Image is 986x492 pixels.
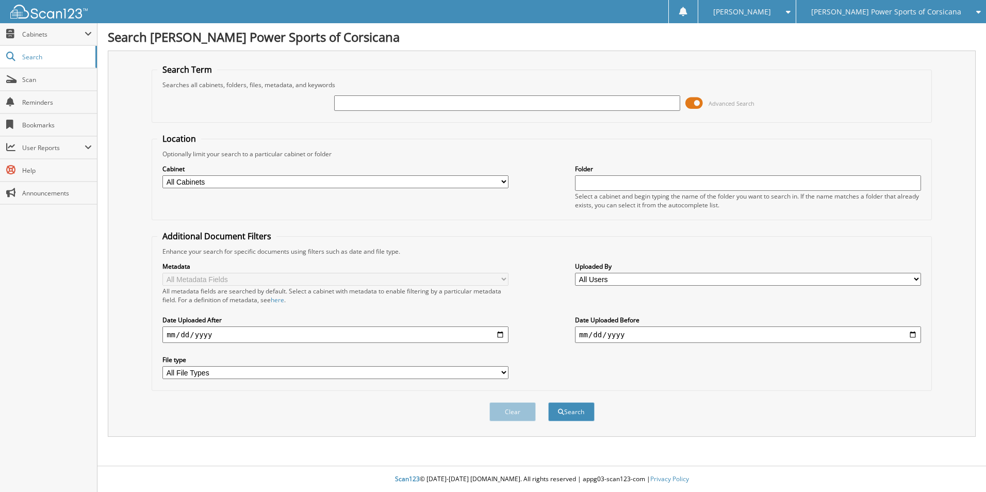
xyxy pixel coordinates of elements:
[157,247,926,256] div: Enhance your search for specific documents using filters such as date and file type.
[157,80,926,89] div: Searches all cabinets, folders, files, metadata, and keywords
[162,287,508,304] div: All metadata fields are searched by default. Select a cabinet with metadata to enable filtering b...
[22,166,92,175] span: Help
[157,150,926,158] div: Optionally limit your search to a particular cabinet or folder
[97,467,986,492] div: © [DATE]-[DATE] [DOMAIN_NAME]. All rights reserved | appg03-scan123-com |
[395,474,420,483] span: Scan123
[10,5,88,19] img: scan123-logo-white.svg
[22,98,92,107] span: Reminders
[22,189,92,198] span: Announcements
[271,296,284,304] a: here
[811,9,961,15] span: [PERSON_NAME] Power Sports of Corsicana
[22,143,85,152] span: User Reports
[575,316,921,324] label: Date Uploaded Before
[22,53,90,61] span: Search
[934,442,986,492] iframe: Chat Widget
[575,192,921,209] div: Select a cabinet and begin typing the name of the folder you want to search in. If the name match...
[713,9,771,15] span: [PERSON_NAME]
[162,355,508,364] label: File type
[162,262,508,271] label: Metadata
[575,165,921,173] label: Folder
[157,133,201,144] legend: Location
[108,28,976,45] h1: Search [PERSON_NAME] Power Sports of Corsicana
[548,402,595,421] button: Search
[162,316,508,324] label: Date Uploaded After
[22,30,85,39] span: Cabinets
[650,474,689,483] a: Privacy Policy
[575,326,921,343] input: end
[157,231,276,242] legend: Additional Document Filters
[22,121,92,129] span: Bookmarks
[22,75,92,84] span: Scan
[162,165,508,173] label: Cabinet
[709,100,754,107] span: Advanced Search
[157,64,217,75] legend: Search Term
[489,402,536,421] button: Clear
[575,262,921,271] label: Uploaded By
[162,326,508,343] input: start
